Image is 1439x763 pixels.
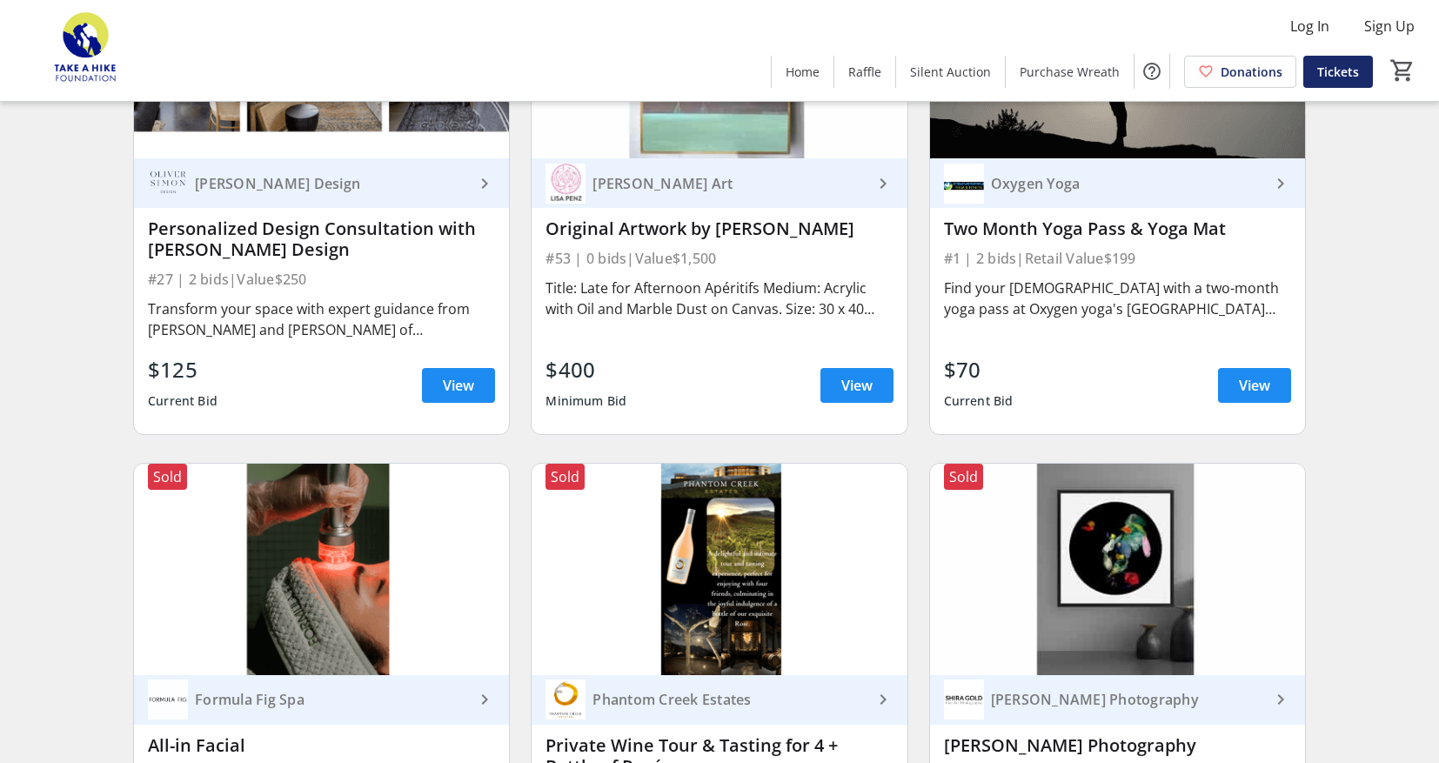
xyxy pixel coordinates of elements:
[873,173,894,194] mat-icon: keyboard_arrow_right
[873,689,894,710] mat-icon: keyboard_arrow_right
[148,385,218,417] div: Current Bid
[1350,12,1429,40] button: Sign Up
[834,56,895,88] a: Raffle
[148,735,495,756] div: All-in Facial
[1134,54,1169,89] button: Help
[1270,689,1291,710] mat-icon: keyboard_arrow_right
[148,464,187,490] div: Sold
[422,368,495,403] a: View
[545,385,626,417] div: Minimum Bid
[1303,56,1373,88] a: Tickets
[848,63,881,81] span: Raffle
[944,218,1291,239] div: Two Month Yoga Pass & Yoga Mat
[930,464,1305,675] img: Shira Gold Photography
[944,354,1014,385] div: $70
[1270,173,1291,194] mat-icon: keyboard_arrow_right
[944,278,1291,319] div: Find your [DEMOGRAPHIC_DATA] with a two-month yoga pass at Oxygen yoga's [GEOGRAPHIC_DATA] locati...
[944,464,983,490] div: Sold
[1020,63,1120,81] span: Purchase Wreath
[532,464,907,675] img: Private Wine Tour & Tasting for 4 + Bottle of Rosé
[910,63,991,81] span: Silent Auction
[896,56,1005,88] a: Silent Auction
[148,298,495,340] div: Transform your space with expert guidance from [PERSON_NAME] and [PERSON_NAME] of [PERSON_NAME] D...
[944,246,1291,271] div: #1 | 2 bids | Retail Value $199
[545,679,586,719] img: Phantom Creek Estates
[148,679,188,719] img: Formula Fig Spa
[1387,55,1418,86] button: Cart
[1239,375,1270,396] span: View
[1276,12,1343,40] button: Log In
[545,354,626,385] div: $400
[786,63,820,81] span: Home
[10,7,165,94] img: Take a Hike Foundation's Logo
[148,267,495,291] div: #27 | 2 bids | Value $250
[545,464,585,490] div: Sold
[532,158,907,208] a: Lisa Penz Art[PERSON_NAME] Art
[944,735,1291,756] div: [PERSON_NAME] Photography
[944,679,984,719] img: Shira Gold Photography
[148,354,218,385] div: $125
[545,218,893,239] div: Original Artwork by [PERSON_NAME]
[1221,63,1282,81] span: Donations
[1184,56,1296,88] a: Donations
[532,675,907,725] a: Phantom Creek EstatesPhantom Creek Estates
[443,375,474,396] span: View
[586,175,872,192] div: [PERSON_NAME] Art
[134,158,509,208] a: Oliver Simon Design[PERSON_NAME] Design
[984,691,1270,708] div: [PERSON_NAME] Photography
[148,164,188,204] img: Oliver Simon Design
[944,385,1014,417] div: Current Bid
[1218,368,1291,403] a: View
[148,218,495,260] div: Personalized Design Consultation with [PERSON_NAME] Design
[930,675,1305,725] a: Shira Gold Photography[PERSON_NAME] Photography
[841,375,873,396] span: View
[474,689,495,710] mat-icon: keyboard_arrow_right
[772,56,833,88] a: Home
[188,175,474,192] div: [PERSON_NAME] Design
[586,691,872,708] div: Phantom Creek Estates
[1006,56,1134,88] a: Purchase Wreath
[134,464,509,675] img: All-in Facial
[474,173,495,194] mat-icon: keyboard_arrow_right
[545,246,893,271] div: #53 | 0 bids | Value $1,500
[930,158,1305,208] a: Oxygen YogaOxygen Yoga
[820,368,894,403] a: View
[545,278,893,319] div: Title: Late for Afternoon Apéritifs Medium: Acrylic with Oil and Marble Dust on Canvas. Size: 30 ...
[984,175,1270,192] div: Oxygen Yoga
[188,691,474,708] div: Formula Fig Spa
[545,164,586,204] img: Lisa Penz Art
[1364,16,1415,37] span: Sign Up
[1290,16,1329,37] span: Log In
[1317,63,1359,81] span: Tickets
[134,675,509,725] a: Formula Fig SpaFormula Fig Spa
[944,164,984,204] img: Oxygen Yoga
